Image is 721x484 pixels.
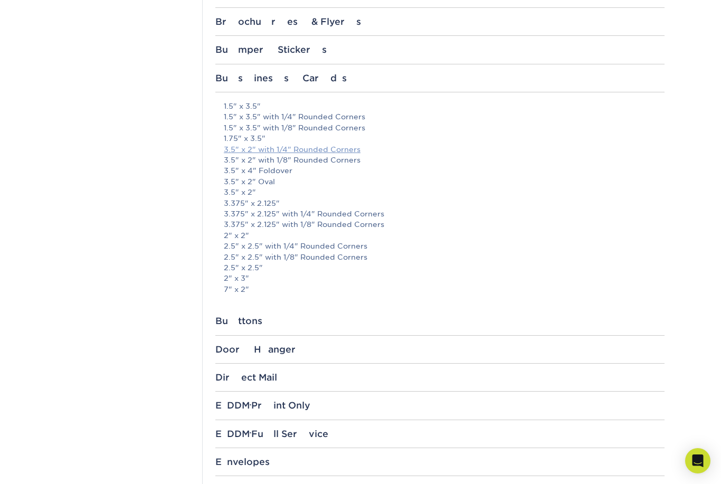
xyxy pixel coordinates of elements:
div: Brochures & Flyers [215,16,665,27]
a: 2.5" x 2.5" with 1/8" Rounded Corners [224,253,367,261]
iframe: Google Customer Reviews [3,452,90,480]
div: Direct Mail [215,372,665,383]
a: 3.5" x 2" [224,188,256,196]
a: 3.5" x 4" Foldover [224,166,292,175]
div: Door Hanger [215,344,665,355]
a: 3.375" x 2.125" [224,199,280,207]
div: Business Cards [215,73,665,83]
a: 2" x 3" [224,274,249,282]
a: 7" x 2" [224,285,249,293]
a: 3.375" x 2.125" with 1/8" Rounded Corners [224,220,384,229]
div: Envelopes [215,457,665,467]
div: EDDM Print Only [215,400,665,411]
div: EDDM Full Service [215,429,665,439]
a: 3.5" x 2" with 1/4" Rounded Corners [224,145,360,154]
small: ® [250,431,251,436]
a: 2" x 2" [224,231,249,240]
a: 3.375" x 2.125" with 1/4" Rounded Corners [224,210,384,218]
a: 1.75" x 3.5" [224,134,265,143]
a: 1.5" x 3.5" with 1/8" Rounded Corners [224,124,365,132]
div: Open Intercom Messenger [685,448,710,473]
small: ® [250,403,251,408]
a: 2.5" x 2.5" with 1/4" Rounded Corners [224,242,367,250]
div: Buttons [215,316,665,326]
a: 2.5" x 2.5" [224,263,263,272]
a: 3.5" x 2" Oval [224,177,275,186]
a: 1.5" x 3.5" [224,102,261,110]
div: Bumper Stickers [215,44,665,55]
a: 3.5" x 2" with 1/8" Rounded Corners [224,156,360,164]
a: 1.5" x 3.5" with 1/4" Rounded Corners [224,112,365,121]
